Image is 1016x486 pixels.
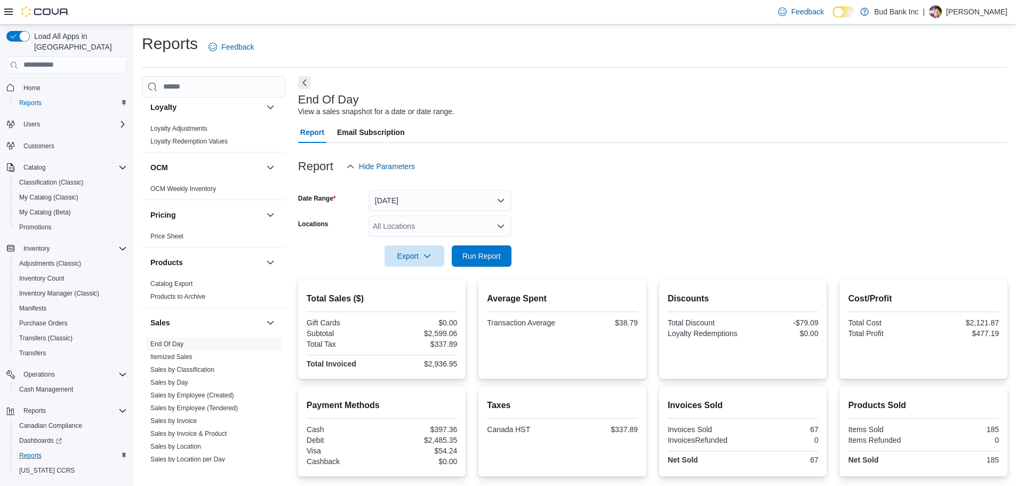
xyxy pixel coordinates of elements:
a: Reports [15,97,46,109]
span: Sales by Invoice & Product [150,429,227,438]
span: Loyalty Redemption Values [150,137,228,146]
span: Washington CCRS [15,464,127,477]
div: Total Tax [307,340,380,348]
span: Run Report [462,251,501,261]
span: Dashboards [15,434,127,447]
button: Reports [11,448,131,463]
h2: Average Spent [487,292,638,305]
button: OCM [150,162,262,173]
span: Transfers (Classic) [15,332,127,345]
button: Inventory Manager (Classic) [11,286,131,301]
span: Operations [19,368,127,381]
a: Transfers (Classic) [15,332,77,345]
div: Loyalty Redemptions [668,329,741,338]
span: Inventory [19,242,127,255]
span: Purchase Orders [19,319,68,328]
h2: Payment Methods [307,399,458,412]
span: Export [391,245,438,267]
span: Operations [23,370,55,379]
div: Cash [307,425,380,434]
button: Pricing [264,209,277,221]
span: Users [23,120,40,129]
button: Products [264,256,277,269]
strong: Net Sold [668,456,698,464]
a: Inventory Manager (Classic) [15,287,103,300]
h3: End Of Day [298,93,359,106]
span: End Of Day [150,340,183,348]
span: My Catalog (Classic) [19,193,78,202]
span: Catalog Export [150,280,193,288]
button: Users [2,117,131,132]
button: Canadian Compliance [11,418,131,433]
span: Hide Parameters [359,161,415,172]
a: Sales by Employee (Tendered) [150,404,238,412]
a: Sales by Employee (Created) [150,392,234,399]
a: Dashboards [15,434,66,447]
span: Customers [23,142,54,150]
button: Products [150,257,262,268]
div: -$79.09 [745,318,818,327]
h3: Report [298,160,333,173]
h2: Total Sales ($) [307,292,458,305]
button: Classification (Classic) [11,175,131,190]
button: Promotions [11,220,131,235]
a: Purchase Orders [15,317,72,330]
button: Inventory Count [11,271,131,286]
h3: OCM [150,162,168,173]
button: [US_STATE] CCRS [11,463,131,478]
a: Itemized Sales [150,353,193,361]
span: My Catalog (Classic) [15,191,127,204]
a: Manifests [15,302,51,315]
a: [US_STATE] CCRS [15,464,79,477]
button: Purchase Orders [11,316,131,331]
span: Reports [15,97,127,109]
span: Canadian Compliance [19,421,82,430]
div: Cashback [307,457,380,466]
a: Home [19,82,45,94]
span: Dashboards [19,436,62,445]
a: Sales by Invoice & Product [150,430,227,437]
span: Canadian Compliance [15,419,127,432]
span: Home [23,84,41,92]
div: Pricing [142,230,285,247]
div: Invoices Sold [668,425,741,434]
button: Home [2,80,131,95]
span: Reports [23,407,46,415]
h2: Discounts [668,292,819,305]
img: Cova [21,6,69,17]
div: Total Discount [668,318,741,327]
span: Inventory Count [19,274,65,283]
strong: Total Invoiced [307,360,356,368]
button: Transfers (Classic) [11,331,131,346]
h3: Sales [150,317,170,328]
input: Dark Mode [833,6,855,18]
span: Transfers [19,349,46,357]
span: Manifests [19,304,46,313]
div: 185 [926,456,999,464]
button: Catalog [2,160,131,175]
span: Manifests [15,302,127,315]
div: $0.00 [745,329,818,338]
span: [US_STATE] CCRS [19,466,75,475]
a: Customers [19,140,59,153]
button: Adjustments (Classic) [11,256,131,271]
span: Reports [19,99,42,107]
div: Products [142,277,285,307]
a: My Catalog (Classic) [15,191,83,204]
span: Sales by Location [150,442,201,451]
a: Adjustments (Classic) [15,257,85,270]
a: Sales by Day [150,379,188,386]
button: Open list of options [497,222,505,230]
span: Reports [15,449,127,462]
button: OCM [264,161,277,174]
button: Catalog [19,161,50,174]
label: Locations [298,220,329,228]
a: Dashboards [11,433,131,448]
button: Sales [150,317,262,328]
div: $397.36 [384,425,457,434]
div: $477.19 [926,329,999,338]
span: Inventory Manager (Classic) [19,289,99,298]
span: Home [19,81,127,94]
button: Next [298,76,311,89]
span: Sales by Location per Day [150,455,225,464]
